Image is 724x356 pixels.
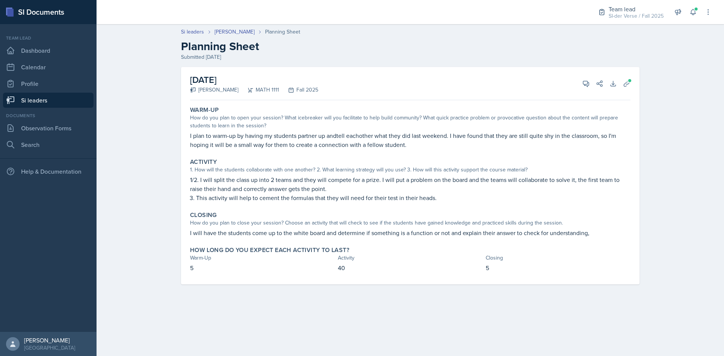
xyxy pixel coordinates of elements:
div: Activity [338,254,483,262]
p: 5 [486,263,630,272]
label: Warm-Up [190,106,219,114]
a: Si leaders [181,28,204,36]
label: Activity [190,158,217,166]
div: Documents [3,112,94,119]
a: Observation Forms [3,121,94,136]
div: Team lead [3,35,94,41]
div: Warm-Up [190,254,335,262]
div: How do you plan to open your session? What icebreaker will you facilitate to help build community... [190,114,630,130]
h2: [DATE] [190,73,318,87]
div: Closing [486,254,630,262]
p: 1/2. I will split the class up into 2 teams and they will compete for a prize. I will put a probl... [190,175,630,193]
a: Profile [3,76,94,91]
div: Fall 2025 [279,86,318,94]
div: [PERSON_NAME] [190,86,238,94]
h2: Planning Sheet [181,40,640,53]
div: [PERSON_NAME] [24,336,75,344]
div: How do you plan to close your session? Choose an activity that will check to see if the students ... [190,219,630,227]
label: Closing [190,211,217,219]
a: Search [3,137,94,152]
div: SI-der Verse / Fall 2025 [609,12,664,20]
p: 40 [338,263,483,272]
label: How long do you expect each activity to last? [190,246,349,254]
div: Help & Documentation [3,164,94,179]
p: I will have the students come up to the white board and determine if something is a function or n... [190,228,630,237]
p: I plan to warm-up by having my students partner up andtell eachother what they did last weekend. ... [190,131,630,149]
div: [GEOGRAPHIC_DATA] [24,344,75,351]
p: 5 [190,263,335,272]
div: Planning Sheet [265,28,300,36]
a: [PERSON_NAME] [215,28,255,36]
a: Dashboard [3,43,94,58]
div: 1. How will the students collaborate with one another? 2. What learning strategy will you use? 3.... [190,166,630,174]
p: This activity will help to cement the formulas that they will need for their test in their heads. [196,193,630,202]
div: Team lead [609,5,664,14]
div: MATH 1111 [238,86,279,94]
a: Calendar [3,60,94,75]
div: Submitted [DATE] [181,53,640,61]
a: Si leaders [3,93,94,108]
